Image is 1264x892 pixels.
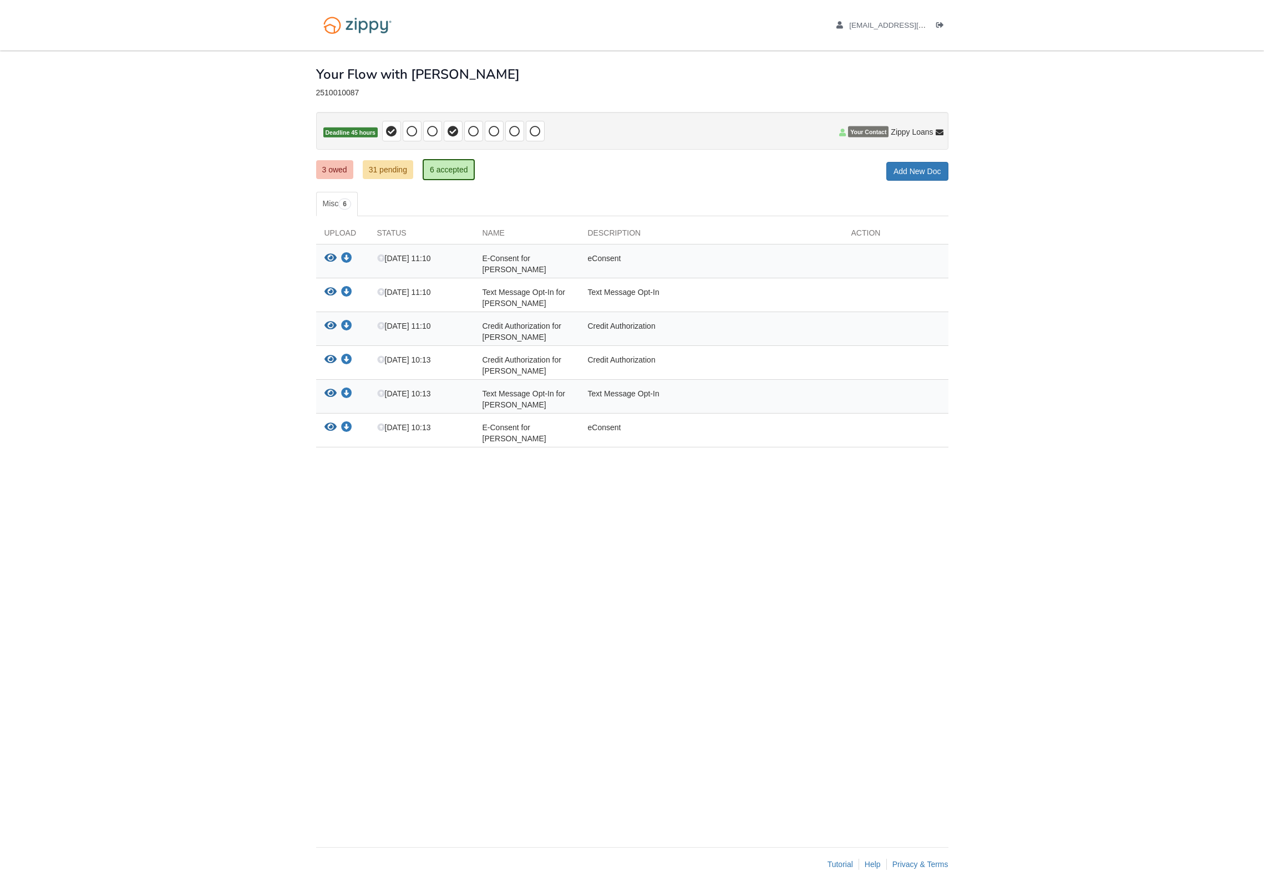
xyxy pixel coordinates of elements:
[324,422,337,434] button: View E-Consent for April Rivera
[377,389,431,398] span: [DATE] 10:13
[316,11,399,39] img: Logo
[849,21,976,29] span: ordepnlirpa@gmail.com
[341,254,352,263] a: Download E-Consent for Pedro Rivera
[483,355,561,375] span: Credit Authorization for [PERSON_NAME]
[341,390,352,399] a: Download Text Message Opt-In for April Rivera
[369,227,474,244] div: Status
[324,287,337,298] button: View Text Message Opt-In for Pedro Rivera
[891,126,933,137] span: Zippy Loans
[377,254,431,263] span: [DATE] 11:10
[886,162,948,181] a: Add New Doc
[843,227,948,244] div: Action
[474,227,580,244] div: Name
[341,356,352,365] a: Download Credit Authorization for April Rivera
[580,422,843,444] div: eConsent
[341,424,352,432] a: Download E-Consent for April Rivera
[483,254,546,274] span: E-Consent for [PERSON_NAME]
[580,388,843,410] div: Text Message Opt-In
[324,354,337,366] button: View Credit Authorization for April Rivera
[483,322,561,341] span: Credit Authorization for [PERSON_NAME]
[341,288,352,297] a: Download Text Message Opt-In for Pedro Rivera
[580,253,843,275] div: eConsent
[580,227,843,244] div: Description
[338,198,351,210] span: 6
[483,389,565,409] span: Text Message Opt-In for [PERSON_NAME]
[363,160,413,179] a: 31 pending
[836,21,977,32] a: edit profile
[377,355,431,364] span: [DATE] 10:13
[316,227,369,244] div: Upload
[324,253,337,264] button: View E-Consent for Pedro Rivera
[483,423,546,443] span: E-Consent for [PERSON_NAME]
[377,288,431,297] span: [DATE] 11:10
[828,860,853,869] a: Tutorial
[892,860,948,869] a: Privacy & Terms
[324,320,337,332] button: View Credit Authorization for Pedro Rivera
[377,322,431,330] span: [DATE] 11:10
[341,322,352,331] a: Download Credit Authorization for Pedro Rivera
[848,126,889,137] span: Your Contact
[377,423,431,432] span: [DATE] 10:13
[483,288,565,308] span: Text Message Opt-In for [PERSON_NAME]
[580,320,843,343] div: Credit Authorization
[324,388,337,400] button: View Text Message Opt-In for April Rivera
[316,160,353,179] a: 3 owed
[423,159,475,180] a: 6 accepted
[323,128,378,138] span: Deadline 45 hours
[316,192,358,216] a: Misc
[316,88,948,98] div: 2510010087
[865,860,881,869] a: Help
[316,67,520,81] h1: Your Flow with [PERSON_NAME]
[580,354,843,376] div: Credit Authorization
[580,287,843,309] div: Text Message Opt-In
[936,21,948,32] a: Log out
